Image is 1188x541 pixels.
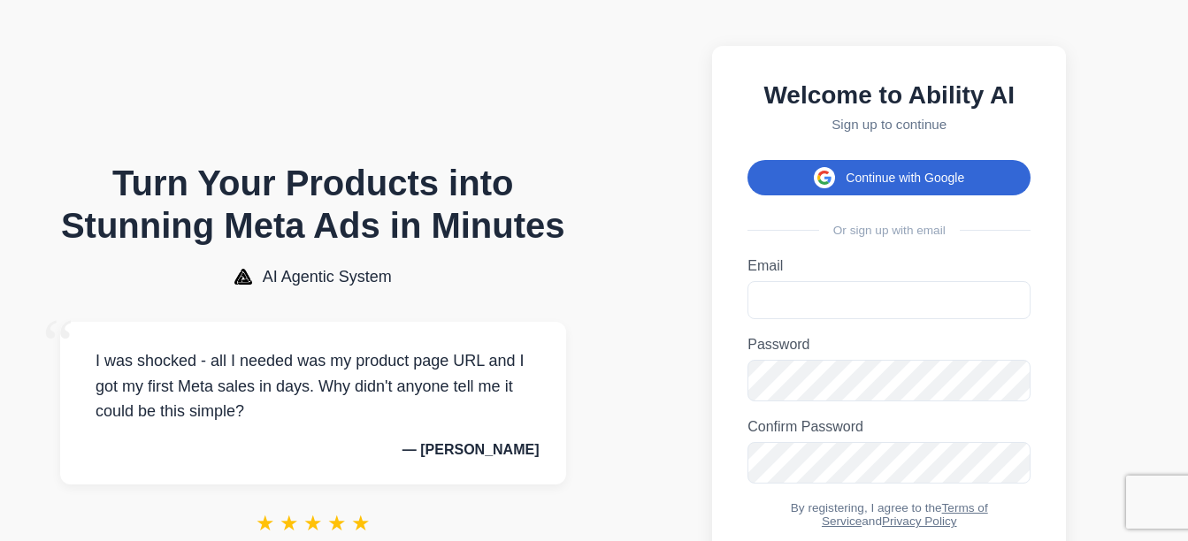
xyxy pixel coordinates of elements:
h1: Turn Your Products into Stunning Meta Ads in Minutes [60,162,566,247]
a: Terms of Service [822,501,988,528]
span: “ [42,304,74,385]
p: I was shocked - all I needed was my product page URL and I got my first Meta sales in days. Why d... [87,348,540,424]
label: Password [747,337,1031,353]
div: By registering, I agree to the and [747,501,1031,528]
span: AI Agentic System [263,268,392,286]
img: AI Agentic System Logo [234,269,252,285]
div: Or sign up with email [747,224,1031,237]
button: Continue with Google [747,160,1031,195]
span: ★ [256,511,275,536]
span: ★ [351,511,371,536]
span: ★ [280,511,299,536]
label: Email [747,258,1031,274]
p: Sign up to continue [747,117,1031,132]
label: Confirm Password [747,419,1031,435]
span: ★ [327,511,347,536]
span: ★ [303,511,323,536]
a: Privacy Policy [882,514,957,528]
h2: Welcome to Ability AI [747,81,1031,110]
p: — [PERSON_NAME] [87,442,540,458]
